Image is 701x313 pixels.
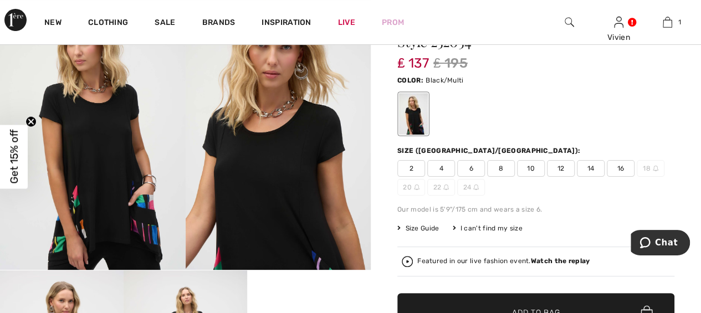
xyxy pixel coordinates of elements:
img: ring-m.svg [653,166,658,171]
span: 20 [397,179,425,196]
img: ring-m.svg [443,184,449,190]
a: 1 [643,16,692,29]
a: Prom [382,17,404,28]
a: Live [338,17,355,28]
span: Size Guide [397,223,439,233]
span: Black/Multi [426,76,463,84]
img: ring-m.svg [473,184,479,190]
iframe: Opens a widget where you can chat to one of our agents [631,230,690,258]
div: Our model is 5'9"/175 cm and wears a size 6. [397,204,674,214]
a: New [44,18,62,29]
span: 12 [547,160,575,177]
button: Close teaser [25,116,37,127]
img: search the website [565,16,574,29]
a: Sign In [614,17,623,27]
div: I can't find my size [452,223,522,233]
span: Color: [397,76,423,84]
a: Clothing [88,18,128,29]
span: Get 15% off [8,130,21,184]
a: Brands [202,18,236,29]
span: 14 [577,160,605,177]
span: 2 [397,160,425,177]
span: 4 [427,160,455,177]
span: Inspiration [262,18,311,29]
span: 22 [427,179,455,196]
span: 8 [487,160,515,177]
img: Watch the replay [402,256,413,267]
img: My Info [614,16,623,29]
a: Sale [155,18,175,29]
div: Black/Multi [399,93,428,135]
img: 1ère Avenue [4,9,27,31]
img: My Bag [663,16,672,29]
span: 18 [637,160,664,177]
div: Vivien [595,32,643,43]
span: ₤ 137 [397,44,429,71]
strong: Watch the replay [531,257,590,265]
span: 16 [607,160,635,177]
div: Size ([GEOGRAPHIC_DATA]/[GEOGRAPHIC_DATA]): [397,146,582,156]
span: 1 [678,17,680,27]
img: ring-m.svg [414,184,419,190]
span: ₤ 195 [433,53,468,73]
span: 24 [457,179,485,196]
span: 6 [457,160,485,177]
span: 10 [517,160,545,177]
div: Featured in our live fashion event. [417,258,590,265]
